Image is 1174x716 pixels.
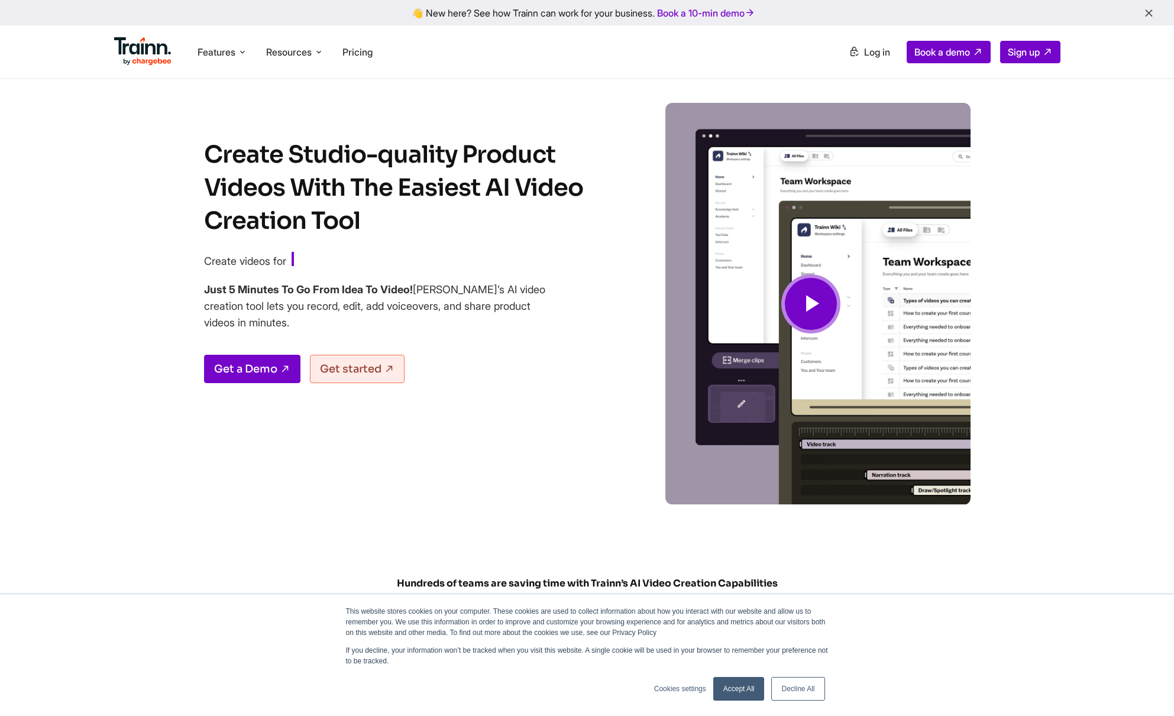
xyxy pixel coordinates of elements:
b: Just 5 Minutes To Go From Idea To Video! [204,283,413,296]
p: If you decline, your information won’t be tracked when you visit this website. A single cookie wi... [346,645,829,666]
a: Log in [842,41,897,63]
a: Get a Demo [204,355,300,383]
span: Create videos for [204,255,286,267]
a: Cookies settings [654,683,706,694]
a: Pricing [342,46,373,58]
a: Book a 10-min demo [655,5,758,21]
img: Video creation | Trainn [651,103,971,505]
span: Features [198,46,235,59]
a: Accept All [713,677,765,701]
div: 👋 New here? See how Trainn can work for your business. [7,7,1167,18]
span: Log in [864,46,890,58]
a: Decline All [771,677,824,701]
iframe: Chat Widget [1115,659,1174,716]
a: Sign up [1000,41,1060,63]
a: Book a demo [907,41,991,63]
p: This website stores cookies on your computer. These cookies are used to collect information about... [346,606,829,638]
p: [PERSON_NAME]’s AI video creation tool lets you record, edit, add voiceovers, and share product v... [204,281,547,331]
span: Hundreds of teams are saving time with Trainn’s AI Video Creation Capabilities [303,577,871,590]
a: Get started [310,355,405,383]
h1: Create Studio-quality Product Videos With The Easiest AI Video Creation Tool [204,138,606,238]
span: Book a demo [914,46,970,58]
span: Customer Education [292,252,454,268]
span: Sign up [1008,46,1040,58]
img: Trainn Logo [114,37,172,66]
span: Resources [266,46,312,59]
